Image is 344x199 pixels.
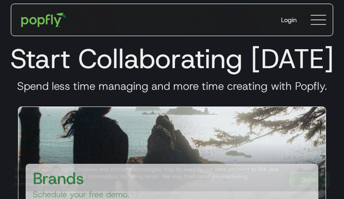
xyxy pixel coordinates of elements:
a: here [85,180,96,187]
a: home [15,6,73,33]
div: When you visit or log in, cookies and similar technologies may be used by our data partners to li... [14,166,282,187]
h3: Spend less time managing and more time creating with Popfly. [7,79,337,93]
h1: Start Collaborating [DATE] [7,42,337,75]
div: Login [281,15,297,24]
a: Got It! [290,172,330,187]
a: Login [274,8,304,32]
